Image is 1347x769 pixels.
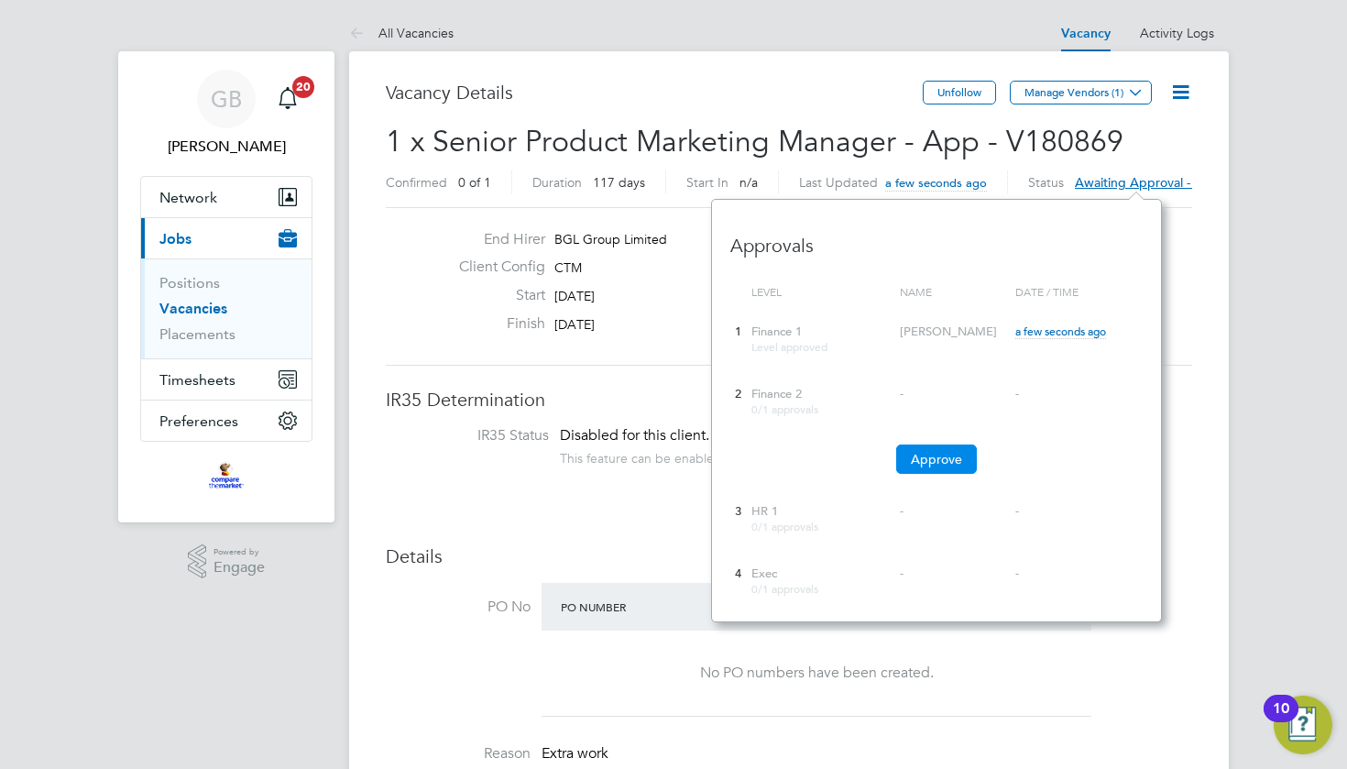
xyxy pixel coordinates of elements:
label: Start In [686,174,728,191]
h3: Vacancy Details [386,81,923,104]
span: [DATE] [554,288,595,304]
nav: Main navigation [118,51,334,522]
span: a few seconds ago [1015,324,1106,338]
label: Duration [532,174,582,191]
label: Reason [386,744,531,764]
a: Vacancy [1061,26,1111,41]
label: Confirmed [386,174,447,191]
a: Activity Logs [1140,25,1214,41]
label: Finish [444,314,545,334]
div: [PERSON_NAME] [900,324,1006,340]
a: Vacancies [159,300,227,317]
div: 2 [730,378,747,412]
a: Positions [159,274,220,291]
span: Finance 2 [751,386,802,401]
a: All Vacancies [349,25,454,41]
span: GB [211,87,242,111]
div: - [1015,387,1138,402]
label: End Hirer [444,230,545,249]
span: 0/1 approvals [751,401,818,416]
span: Jobs [159,230,192,247]
div: 3 [730,495,747,529]
label: Last Updated [799,174,878,191]
span: Giles Byford [140,136,312,158]
h3: IR35 Determination [386,388,1192,412]
div: Jobs [141,258,312,358]
button: Network [141,177,312,217]
span: Preferences [159,412,238,430]
span: Level approved [751,339,827,354]
label: Start [444,286,545,305]
div: - [900,566,1006,582]
span: 1 x Senior Product Marketing Manager - App - V180869 [386,124,1123,159]
button: Timesheets [141,359,312,400]
div: - [900,387,1006,402]
button: Jobs [141,218,312,258]
div: - [1015,504,1138,520]
span: Timesheets [159,371,235,389]
span: Disabled for this client. [560,426,709,445]
span: a few seconds ago [885,175,987,191]
span: n/a [739,174,758,191]
span: Finance 1 [751,324,802,339]
a: Powered byEngage [188,544,266,579]
label: Status [1028,174,1064,191]
button: Unfollow [923,81,996,104]
span: Awaiting approval - 1/4 [1075,174,1213,191]
a: Placements [159,325,235,343]
span: Powered by [214,544,265,560]
span: 0 of 1 [458,174,491,191]
label: PO No [386,598,531,617]
img: bglgroup-logo-retina.png [209,460,243,489]
span: 20 [292,76,314,98]
span: Extra work [542,744,608,763]
div: This feature can be enabled under this client's configuration. [560,445,912,467]
div: 10 [1273,709,1289,732]
h3: Approvals [730,215,1143,258]
div: No PO numbers have been created. [560,664,1073,683]
span: BGL Group Limited [554,231,667,247]
button: Open Resource Center, 10 new notifications [1274,696,1332,754]
div: PO Number [556,590,728,623]
span: 117 days [593,174,645,191]
span: 0/1 approvals [751,519,818,533]
span: Engage [214,560,265,576]
a: 20 [269,70,306,128]
span: HR 1 [751,503,778,519]
div: Level [747,276,895,309]
label: Client Config [444,258,545,277]
span: [DATE] [554,316,595,333]
a: Go to home page [140,460,312,489]
div: - [1015,566,1138,582]
h3: Details [386,544,1192,568]
label: IR35 Status [404,426,549,445]
a: GB[PERSON_NAME] [140,70,312,158]
span: Exec [751,566,777,581]
div: 4 [730,557,747,591]
span: Network [159,189,217,206]
div: - [900,504,1006,520]
div: Name [895,276,1011,309]
button: Approve [896,445,977,474]
div: 1 [730,315,747,349]
div: Date / time [1011,276,1143,309]
button: Manage Vendors (1) [1010,81,1152,104]
span: CTM [554,259,582,276]
button: Preferences [141,401,312,441]
span: 0/1 approvals [751,581,818,596]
